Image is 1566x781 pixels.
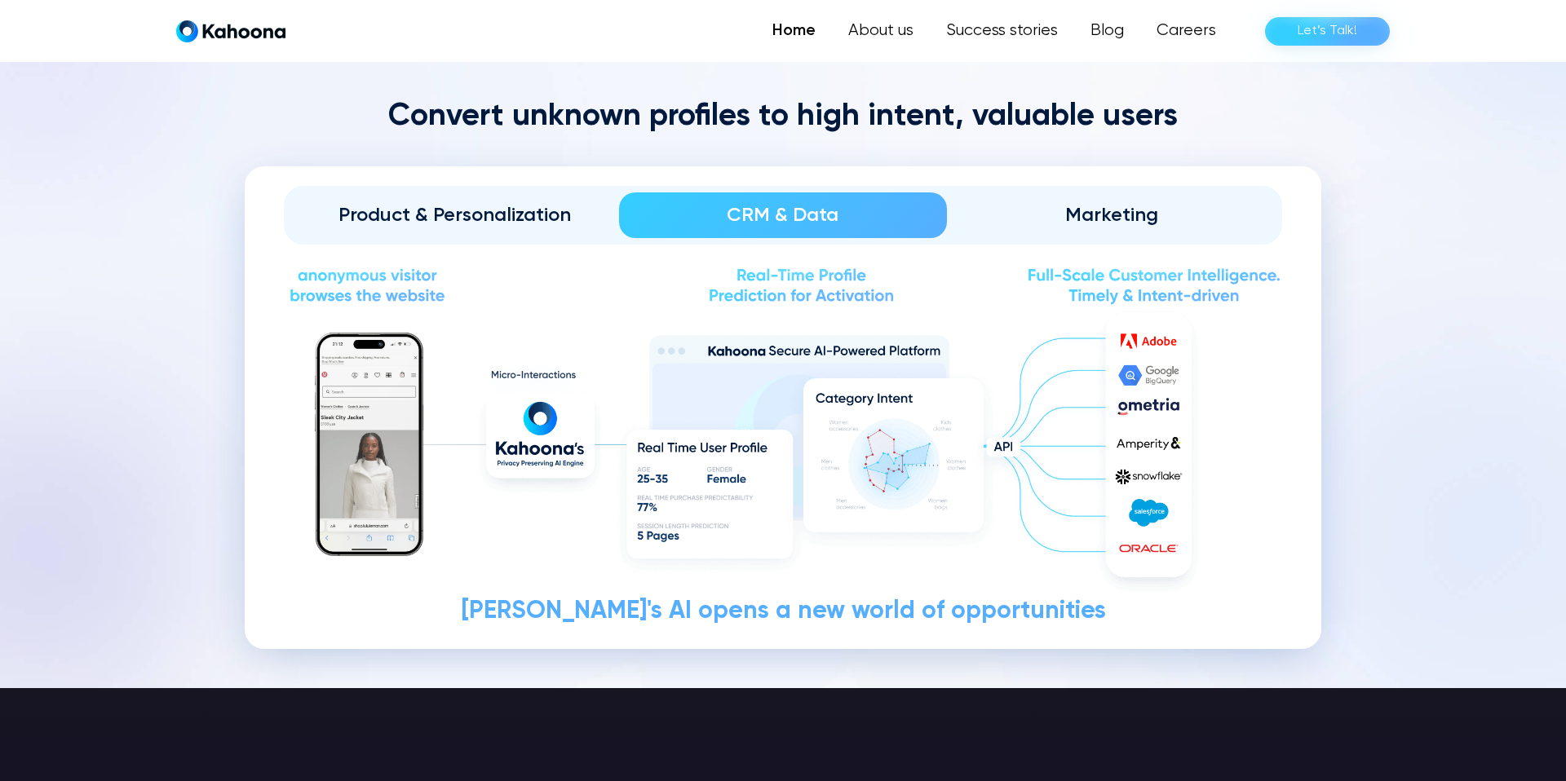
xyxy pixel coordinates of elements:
[756,15,832,47] a: Home
[245,98,1321,137] h2: Convert unknown profiles to high intent, valuable users
[832,15,930,47] a: About us
[1140,15,1232,47] a: Careers
[1265,17,1390,46] a: Let’s Talk!
[642,202,925,228] div: CRM & Data
[176,20,285,43] a: home
[970,202,1253,228] div: Marketing
[313,202,596,228] div: Product & Personalization
[1074,15,1140,47] a: Blog
[1298,18,1357,44] div: Let’s Talk!
[284,599,1282,624] div: [PERSON_NAME]'s AI opens a new world of opportunities
[930,15,1074,47] a: Success stories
